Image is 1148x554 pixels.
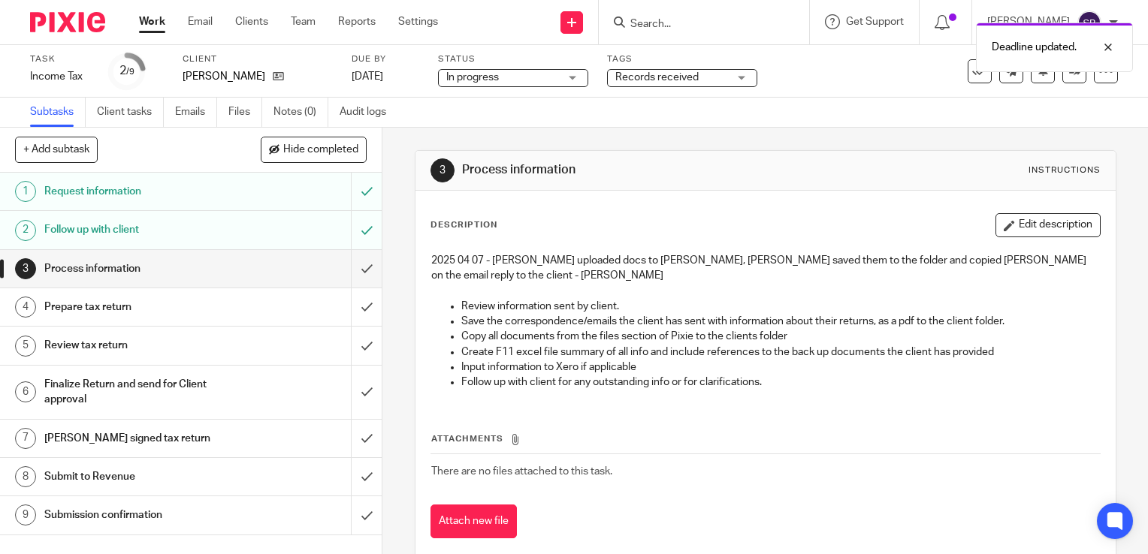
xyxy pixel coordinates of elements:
[139,14,165,29] a: Work
[44,334,239,357] h1: Review tax return
[44,218,239,241] h1: Follow up with client
[119,62,134,80] div: 2
[431,253,1100,284] p: 2025 04 07 - [PERSON_NAME] uploaded docs to [PERSON_NAME], [PERSON_NAME] saved them to the folder...
[235,14,268,29] a: Clients
[992,40,1077,55] p: Deadline updated.
[338,14,376,29] a: Reports
[431,466,612,477] span: There are no files attached to this task.
[30,53,90,65] label: Task
[175,98,217,127] a: Emails
[44,296,239,318] h1: Prepare tax return
[461,375,1100,390] p: Follow up with client for any outstanding info or for clarifications.
[438,53,588,65] label: Status
[44,465,239,488] h1: Submit to Revenue
[44,373,239,411] h1: Finalize Return and send for Client approval
[1077,11,1101,35] img: svg%3E
[97,98,164,127] a: Client tasks
[261,137,367,162] button: Hide completed
[1029,164,1101,176] div: Instructions
[15,504,36,525] div: 9
[461,360,1100,375] p: Input information to Xero if applicable
[44,180,239,203] h1: Request information
[15,220,36,241] div: 2
[44,257,239,280] h1: Process information
[15,428,36,449] div: 7
[15,381,36,402] div: 6
[15,466,36,487] div: 8
[446,72,499,83] span: In progress
[15,137,98,162] button: + Add subtask
[30,12,105,32] img: Pixie
[183,53,333,65] label: Client
[183,69,265,84] p: [PERSON_NAME]
[15,258,36,279] div: 3
[15,297,36,318] div: 4
[461,329,1100,344] p: Copy all documents from the files section of Pixie to the clients folder
[398,14,438,29] a: Settings
[995,213,1101,237] button: Edit description
[430,219,497,231] p: Description
[352,53,419,65] label: Due by
[462,162,797,178] h1: Process information
[461,345,1100,360] p: Create F11 excel file summary of all info and include references to the back up documents the cli...
[44,427,239,450] h1: [PERSON_NAME] signed tax return
[273,98,328,127] a: Notes (0)
[430,504,517,538] button: Attach new file
[340,98,397,127] a: Audit logs
[431,435,503,443] span: Attachments
[283,144,358,156] span: Hide completed
[228,98,262,127] a: Files
[30,98,86,127] a: Subtasks
[430,158,455,182] div: 3
[352,71,383,82] span: [DATE]
[15,336,36,357] div: 5
[15,181,36,202] div: 1
[30,69,90,84] div: Income Tax
[615,72,699,83] span: Records received
[188,14,213,29] a: Email
[44,504,239,526] h1: Submission confirmation
[461,314,1100,329] p: Save the correspondence/emails the client has sent with information about their returns, as a pdf...
[461,299,1100,314] p: Review information sent by client.
[126,68,134,76] small: /9
[291,14,316,29] a: Team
